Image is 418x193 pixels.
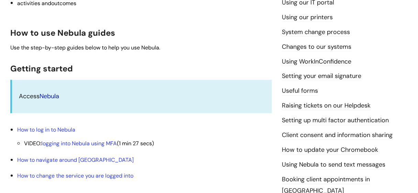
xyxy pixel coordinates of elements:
a: Setting up multi factor authentication [282,116,389,125]
a: System change process [282,28,350,37]
a: logging into Nebula using MFA [41,140,117,147]
a: Raising tickets on our Helpdesk [282,102,371,111]
a: Changes to our systems [282,43,352,52]
a: Using Nebula to send text messages [282,161,386,170]
a: Nebula [40,92,59,101]
a: Client consent and information sharing [282,131,393,140]
span: Use the step-by-step guides below to help you use Nebula. [10,44,160,51]
a: Useful forms [282,87,318,96]
span: VIDEO: (1 min 27 secs) [24,140,154,147]
a: How to log in to Nebula [17,126,75,134]
a: How to navigate around [GEOGRAPHIC_DATA] [17,157,134,164]
a: Using our printers [282,13,333,22]
a: How to change the service you are logged into [17,172,133,180]
p: Access [19,91,265,102]
a: Setting your email signature [282,72,362,81]
span: How to use Nebula guides [10,27,115,38]
a: How to update your Chromebook [282,146,378,155]
span: Getting started [10,63,73,74]
a: Using WorkInConfidence [282,57,352,66]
